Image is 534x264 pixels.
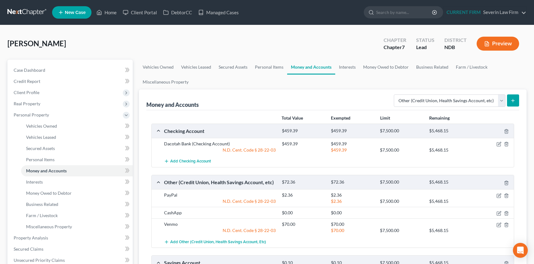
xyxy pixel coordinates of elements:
[7,39,66,48] span: [PERSON_NAME]
[26,168,67,173] span: Money and Accounts
[215,60,251,75] a: Secured Assets
[21,210,133,221] a: Farm / Livestock
[161,128,279,134] div: Checking Account
[9,76,133,87] a: Credit Report
[164,156,211,167] button: Add Checking Account
[161,192,279,198] div: PayPal
[26,134,56,140] span: Vehicles Leased
[21,176,133,188] a: Interests
[335,60,359,75] a: Interests
[9,232,133,244] a: Property Analysis
[161,179,279,185] div: Other (Credit Union, Health Savings Account, etc)
[377,179,426,185] div: $7,500.00
[26,123,57,129] span: Vehicles Owned
[26,179,43,184] span: Interests
[139,75,192,89] a: Miscellaneous Property
[328,198,377,204] div: $2.36
[377,227,426,234] div: $7,500.00
[9,244,133,255] a: Secured Claims
[452,60,491,75] a: Farm / Livestock
[14,90,39,95] span: Client Profile
[328,141,377,147] div: $459.39
[139,60,177,75] a: Vehicles Owned
[14,79,40,84] span: Credit Report
[21,165,133,176] a: Money and Accounts
[279,192,328,198] div: $2.36
[120,7,160,18] a: Client Portal
[328,147,377,153] div: $459.39
[65,10,86,15] span: New Case
[402,44,405,50] span: 7
[359,60,412,75] a: Money Owed to Debtor
[426,198,475,204] div: $5,468.15
[21,132,133,143] a: Vehicles Leased
[26,146,55,151] span: Secured Assets
[377,198,426,204] div: $7,500.00
[416,44,434,51] div: Lead
[384,37,406,44] div: Chapter
[9,65,133,76] a: Case Dashboard
[426,128,475,134] div: $5,468.15
[14,235,48,240] span: Property Analysis
[146,101,199,108] div: Money and Accounts
[426,227,475,234] div: $5,468.15
[477,37,519,51] button: Preview
[93,7,120,18] a: Home
[21,188,133,199] a: Money Owed to Debtor
[161,221,279,227] div: Venmo
[328,192,377,198] div: $2.36
[21,221,133,232] a: Miscellaneous Property
[164,236,266,248] button: Add Other (Credit Union, Health Savings Account, etc)
[21,199,133,210] a: Business Related
[377,147,426,153] div: $7,500.00
[444,44,467,51] div: NDB
[328,227,377,234] div: $70.00
[279,221,328,227] div: $70.00
[380,115,390,121] strong: Limit
[14,257,65,263] span: Unsecured Priority Claims
[26,190,72,196] span: Money Owed to Debtor
[429,115,450,121] strong: Remaining
[195,7,242,18] a: Managed Cases
[21,121,133,132] a: Vehicles Owned
[26,202,58,207] span: Business Related
[26,157,55,162] span: Personal Items
[328,221,377,227] div: $70.00
[287,60,335,75] a: Money and Accounts
[14,246,43,252] span: Secured Claims
[282,115,303,121] strong: Total Value
[14,101,40,106] span: Real Property
[279,210,328,216] div: $0.00
[426,147,475,153] div: $5,468.15
[161,210,279,216] div: CashApp
[328,210,377,216] div: $0.00
[331,115,350,121] strong: Exempted
[161,198,279,204] div: N.D. Cent. Code § 28-22-03
[160,7,195,18] a: DebtorCC
[447,9,481,15] strong: CURRENT FIRM
[384,44,406,51] div: Chapter
[376,7,433,18] input: Search by name...
[444,37,467,44] div: District
[161,141,279,147] div: Dacotah Bank (Checking Account)
[328,179,377,185] div: $72.36
[377,128,426,134] div: $7,500.00
[161,147,279,153] div: N.D. Cent. Code § 28-22-03
[426,179,475,185] div: $5,468.15
[279,141,328,147] div: $459.39
[416,37,434,44] div: Status
[177,60,215,75] a: Vehicles Leased
[170,239,266,244] span: Add Other (Credit Union, Health Savings Account, etc)
[279,179,328,185] div: $72.36
[251,60,287,75] a: Personal Items
[26,224,72,229] span: Miscellaneous Property
[14,112,49,117] span: Personal Property
[26,213,58,218] span: Farm / Livestock
[21,143,133,154] a: Secured Assets
[513,243,528,258] div: Open Intercom Messenger
[412,60,452,75] a: Business Related
[170,159,211,164] span: Add Checking Account
[328,128,377,134] div: $459.39
[21,154,133,165] a: Personal Items
[161,227,279,234] div: N.D. Cent. Code § 28-22-03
